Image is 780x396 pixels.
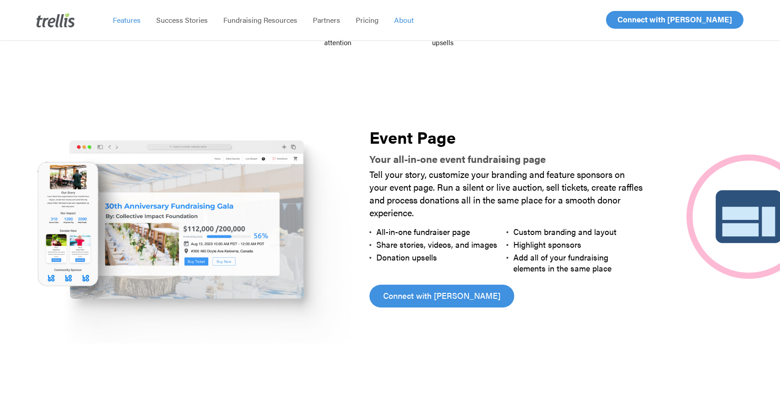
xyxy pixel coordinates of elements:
a: Fundraising Resources [216,16,305,25]
span: Donation upsells [376,251,437,263]
span: Custom branding and layout [513,226,617,237]
span: About [394,15,414,25]
span: Share stories, videos, and images [376,239,497,250]
span: Connect with [PERSON_NAME] [383,289,501,302]
a: Success Stories [148,16,216,25]
span: Success Stories [156,15,208,25]
a: About [386,16,422,25]
span: Partners [313,15,340,25]
span: Tell your story, customize your branding and feature sponsors on your event page. Run a silent or... [369,167,643,219]
a: Partners [305,16,348,25]
strong: Event Page [369,125,456,149]
a: Pricing [348,16,386,25]
span: Connect with [PERSON_NAME] [617,14,732,25]
span: Features [113,15,141,25]
a: Connect with [PERSON_NAME] [606,11,743,29]
span: Highlight sponsors [513,239,581,250]
span: Add all of your fundraising elements in the same place [513,251,611,274]
span: Pricing [356,15,379,25]
span: All-in-one fundraiser page [376,226,470,237]
a: Connect with [PERSON_NAME] [369,285,514,307]
strong: Your all-in-one event fundraising page [369,151,546,166]
img: Trellis [37,13,75,27]
a: Features [105,16,148,25]
span: Fundraising Resources [223,15,297,25]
